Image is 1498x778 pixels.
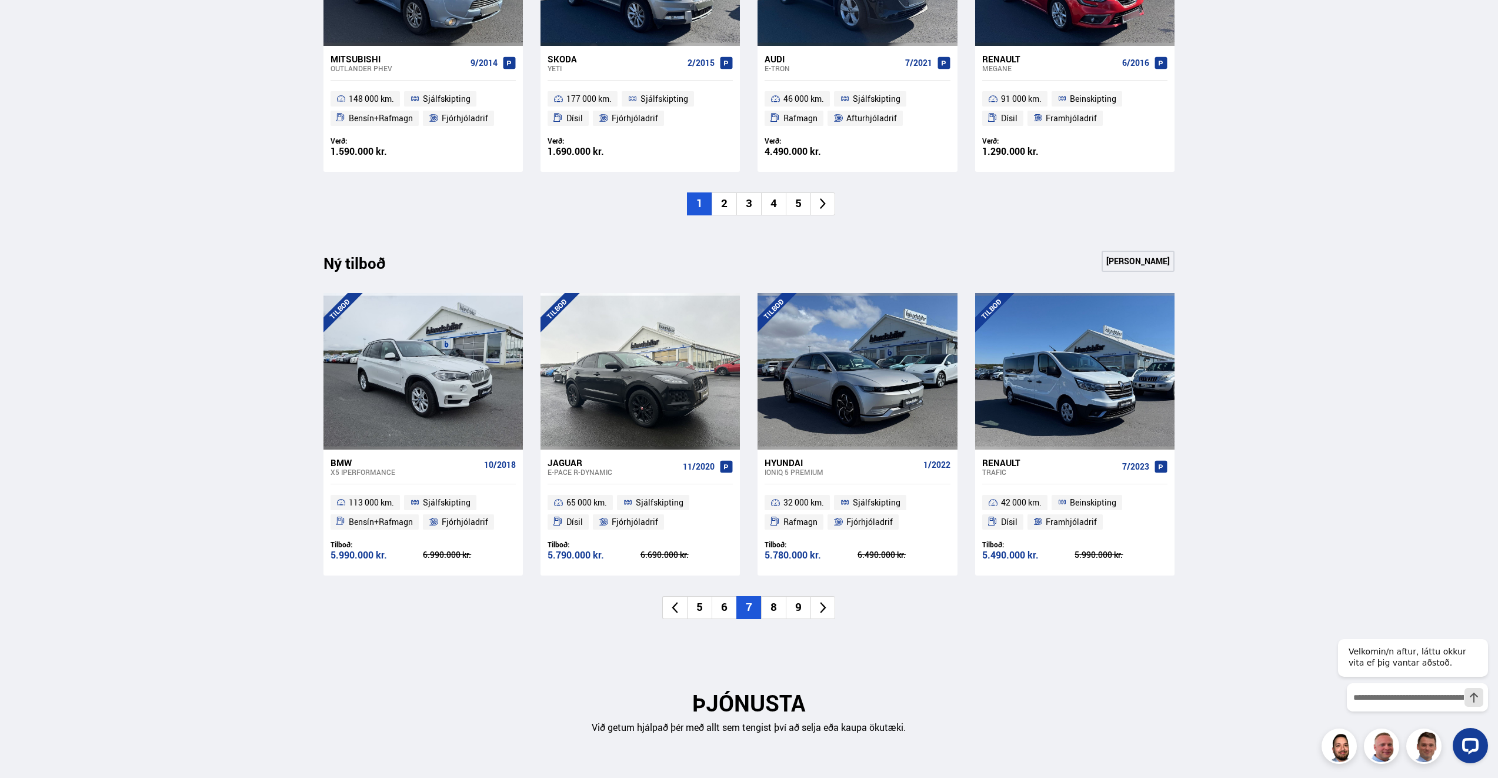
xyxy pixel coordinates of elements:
[331,457,479,468] div: BMW
[1323,730,1359,766] img: nhp88E3Fdnt1Opn2.png
[548,540,640,549] div: Tilboð:
[331,64,466,72] div: Outlander PHEV
[846,111,897,125] span: Afturhjóladrif
[331,468,479,476] div: X5 IPERFORMANCE
[442,515,488,529] span: Fjórhjóladrif
[982,54,1117,64] div: Renault
[982,64,1117,72] div: Megane
[548,147,640,157] div: 1.690.000 kr.
[548,468,678,476] div: E-Pace R-DYNAMIC
[683,462,715,471] span: 11/2020
[1046,515,1097,529] span: Framhjóladrif
[349,111,413,125] span: Bensín+Rafmagn
[1329,617,1493,773] iframe: LiveChat chat widget
[1070,496,1116,510] span: Beinskipting
[982,137,1075,145] div: Verð:
[786,596,810,619] li: 9
[1001,515,1017,529] span: Dísil
[783,111,818,125] span: Rafmagn
[566,111,583,125] span: Dísil
[975,450,1175,576] a: Renault Trafic 7/2023 42 000 km. Beinskipting Dísil Framhjóladrif Tilboð: 5.490.000 kr. 5.990.000...
[923,460,950,470] span: 1/2022
[758,450,957,576] a: Hyundai IONIQ 5 PREMIUM 1/2022 32 000 km. Sjálfskipting Rafmagn Fjórhjóladrif Tilboð: 5.780.000 k...
[783,515,818,529] span: Rafmagn
[853,496,900,510] span: Sjálfskipting
[712,192,736,215] li: 2
[982,550,1075,560] div: 5.490.000 kr.
[1046,111,1097,125] span: Framhjóladrif
[349,92,394,106] span: 148 000 km.
[349,496,394,510] span: 113 000 km.
[853,92,900,106] span: Sjálfskipting
[905,58,932,68] span: 7/2021
[687,192,712,215] li: 1
[1102,251,1175,272] a: [PERSON_NAME]
[761,596,786,619] li: 8
[566,92,612,106] span: 177 000 km.
[765,147,858,157] div: 4.490.000 kr.
[331,137,423,145] div: Verð:
[687,596,712,619] li: 5
[765,64,900,72] div: e-tron
[548,54,683,64] div: Skoda
[442,111,488,125] span: Fjórhjóladrif
[640,551,733,559] div: 6.690.000 kr.
[712,596,736,619] li: 6
[786,192,810,215] li: 5
[1070,92,1116,106] span: Beinskipting
[1001,496,1042,510] span: 42 000 km.
[423,496,471,510] span: Sjálfskipting
[541,46,740,172] a: Skoda Yeti 2/2015 177 000 km. Sjálfskipting Dísil Fjórhjóladrif Verð: 1.690.000 kr.
[548,137,640,145] div: Verð:
[323,690,1175,716] h2: ÞJÓNUSTA
[1001,92,1042,106] span: 91 000 km.
[484,460,516,470] span: 10/2018
[975,46,1175,172] a: Renault Megane 6/2016 91 000 km. Beinskipting Dísil Framhjóladrif Verð: 1.290.000 kr.
[331,54,466,64] div: Mitsubishi
[471,58,498,68] span: 9/2014
[1122,462,1149,471] span: 7/2023
[758,46,957,172] a: Audi e-tron 7/2021 46 000 km. Sjálfskipting Rafmagn Afturhjóladrif Verð: 4.490.000 kr.
[423,551,516,559] div: 6.990.000 kr.
[1075,551,1167,559] div: 5.990.000 kr.
[323,721,1175,734] p: Við getum hjálpað þér með allt sem tengist því að selja eða kaupa ökutæki.
[765,468,918,476] div: IONIQ 5 PREMIUM
[349,515,413,529] span: Bensín+Rafmagn
[783,496,824,510] span: 32 000 km.
[765,457,918,468] div: Hyundai
[982,468,1117,476] div: Trafic
[612,515,658,529] span: Fjórhjóladrif
[331,147,423,157] div: 1.590.000 kr.
[548,457,678,468] div: Jaguar
[541,450,740,576] a: Jaguar E-Pace R-DYNAMIC 11/2020 65 000 km. Sjálfskipting Dísil Fjórhjóladrif Tilboð: 5.790.000 kr...
[566,496,607,510] span: 65 000 km.
[323,46,523,172] a: Mitsubishi Outlander PHEV 9/2014 148 000 km. Sjálfskipting Bensín+Rafmagn Fjórhjóladrif Verð: 1.5...
[1001,111,1017,125] span: Dísil
[846,515,893,529] span: Fjórhjóladrif
[982,147,1075,157] div: 1.290.000 kr.
[765,54,900,64] div: Audi
[688,58,715,68] span: 2/2015
[982,457,1117,468] div: Renault
[761,192,786,215] li: 4
[858,551,950,559] div: 6.490.000 kr.
[736,596,761,619] li: 7
[640,92,688,106] span: Sjálfskipting
[331,540,423,549] div: Tilboð:
[612,111,658,125] span: Fjórhjóladrif
[736,192,761,215] li: 3
[765,550,858,560] div: 5.780.000 kr.
[331,550,423,560] div: 5.990.000 kr.
[548,64,683,72] div: Yeti
[1122,58,1149,68] span: 6/2016
[423,92,471,106] span: Sjálfskipting
[323,450,523,576] a: BMW X5 IPERFORMANCE 10/2018 113 000 km. Sjálfskipting Bensín+Rafmagn Fjórhjóladrif Tilboð: 5.990....
[783,92,824,106] span: 46 000 km.
[765,540,858,549] div: Tilboð:
[566,515,583,529] span: Dísil
[765,137,858,145] div: Verð:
